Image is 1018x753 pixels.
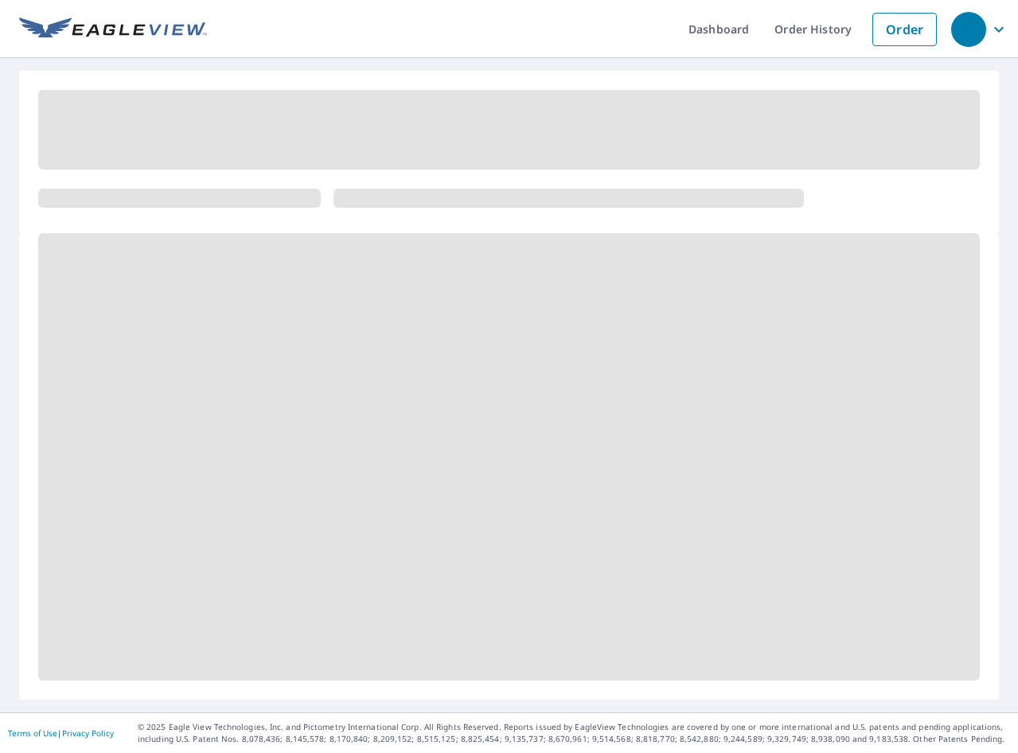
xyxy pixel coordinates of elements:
img: EV Logo [19,18,207,41]
p: | [8,728,114,738]
a: Order [872,13,937,46]
p: © 2025 Eagle View Technologies, Inc. and Pictometry International Corp. All Rights Reserved. Repo... [138,721,1010,745]
a: Terms of Use [8,728,57,739]
a: Privacy Policy [62,728,114,739]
